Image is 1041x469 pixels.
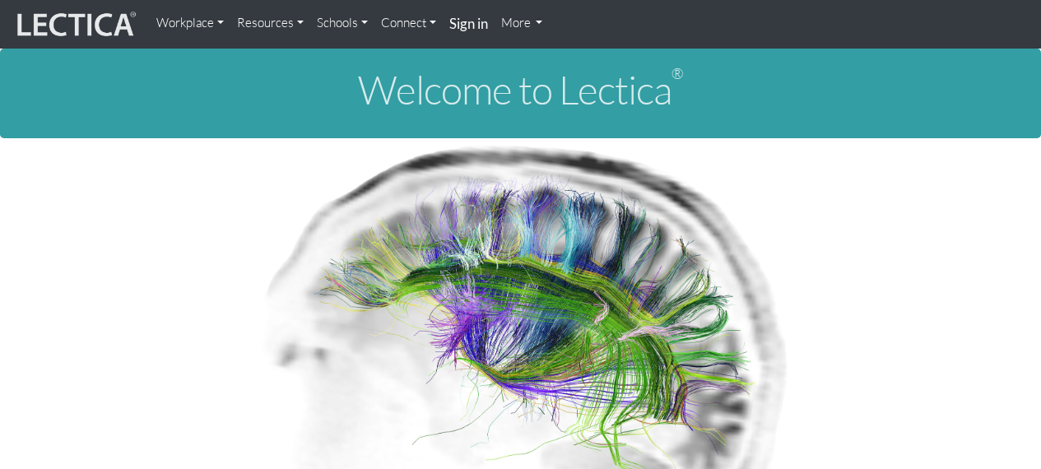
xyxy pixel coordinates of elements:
[230,7,310,39] a: Resources
[13,9,137,40] img: lecticalive
[672,64,683,82] sup: ®
[374,7,443,39] a: Connect
[443,7,495,42] a: Sign in
[449,15,488,32] strong: Sign in
[150,7,230,39] a: Workplace
[310,7,374,39] a: Schools
[495,7,550,39] a: More
[13,68,1028,112] h1: Welcome to Lectica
